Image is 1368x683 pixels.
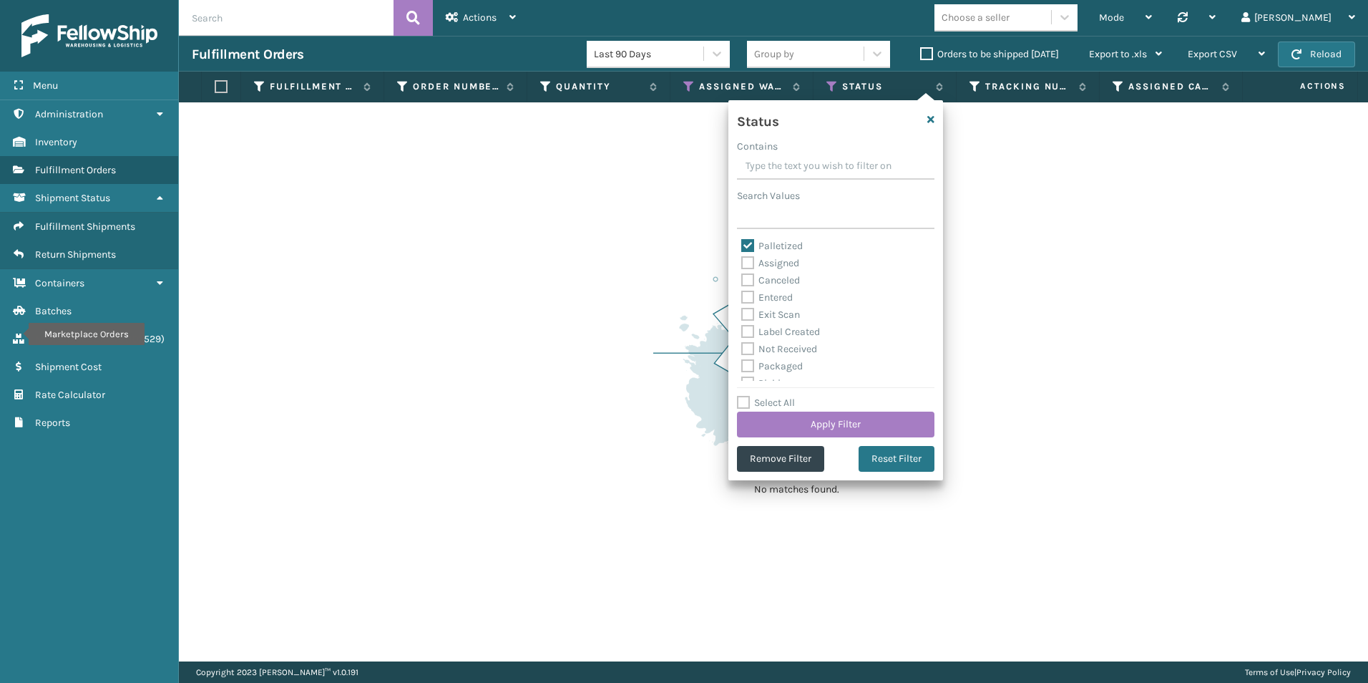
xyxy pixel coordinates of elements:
label: Contains [737,139,778,154]
a: Privacy Policy [1296,667,1351,677]
label: Canceled [741,274,800,286]
span: Mode [1099,11,1124,24]
p: Copyright 2023 [PERSON_NAME]™ v 1.0.191 [196,662,358,683]
h4: Status [737,109,778,130]
label: Entered [741,291,793,304]
label: Select All [737,397,795,409]
span: Fulfillment Orders [35,164,116,176]
span: Shipment Cost [35,361,102,373]
span: Export to .xls [1089,48,1147,60]
label: Palletized [741,240,803,252]
a: Terms of Use [1245,667,1294,677]
button: Apply Filter [737,412,934,437]
span: Reports [35,417,70,429]
span: Export CSV [1188,48,1237,60]
button: Reload [1278,42,1355,67]
label: Label Created [741,326,820,338]
span: Menu [33,79,58,92]
span: Administration [35,108,103,120]
label: Assigned Warehouse [699,80,786,93]
label: Packaged [741,360,803,372]
button: Reset Filter [859,446,934,472]
label: Orders to be shipped [DATE] [920,48,1059,60]
label: Assigned Carrier Service [1128,80,1215,93]
span: Inventory [35,136,77,148]
span: Shipment Status [35,192,110,204]
label: Not Received [741,343,817,355]
span: Containers [35,277,84,289]
button: Remove Filter [737,446,824,472]
span: Batches [35,305,72,317]
span: Rate Calculator [35,389,105,401]
img: logo [21,14,157,57]
span: Actions [1255,74,1354,98]
span: Return Shipments [35,248,116,261]
label: Exit Scan [741,309,800,321]
label: Fulfillment Order Id [270,80,356,93]
label: Picking [741,377,792,389]
span: Marketplace Orders [35,333,123,345]
label: Tracking Number [985,80,1072,93]
div: Group by [754,47,794,62]
label: Quantity [556,80,643,93]
label: Order Number [413,80,499,93]
h3: Fulfillment Orders [192,46,303,63]
span: Fulfillment Shipments [35,221,135,233]
input: Type the text you wish to filter on [737,154,934,180]
span: Actions [463,11,497,24]
div: | [1245,662,1351,683]
label: Search Values [737,188,800,203]
div: Choose a seller [942,10,1010,25]
label: Assigned [741,257,799,269]
span: ( 103529 ) [125,333,165,345]
div: Last 90 Days [594,47,705,62]
label: Status [842,80,929,93]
